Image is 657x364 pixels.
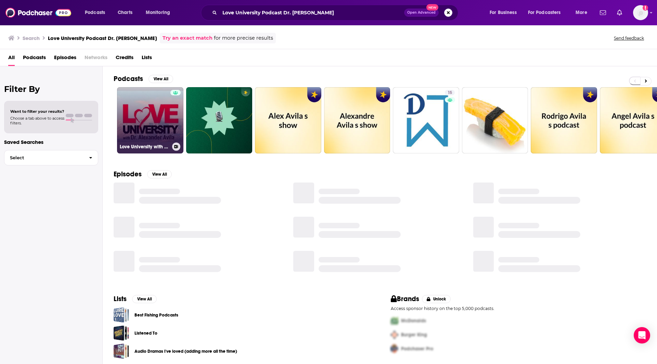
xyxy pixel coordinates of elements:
[146,8,170,17] span: Monitoring
[388,314,401,328] img: First Pro Logo
[114,170,142,178] h2: Episodes
[391,306,646,311] p: Access sponsor history on the top 5,000 podcasts.
[445,90,455,95] a: 15
[571,7,596,18] button: open menu
[134,311,178,319] a: Best Fishing Podcasts
[114,295,127,303] h2: Lists
[634,327,650,343] div: Open Intercom Messenger
[401,318,426,324] span: McDonalds
[85,8,105,17] span: Podcasts
[163,34,212,42] a: Try an exact match
[614,7,625,18] a: Show notifications dropdown
[114,325,129,341] a: Listened To
[633,5,648,20] img: User Profile
[407,11,436,14] span: Open Advanced
[524,7,571,18] button: open menu
[10,109,64,114] span: Want to filter your results?
[149,75,173,83] button: View All
[490,8,517,17] span: For Business
[134,329,157,337] a: Listened To
[118,8,132,17] span: Charts
[220,7,404,18] input: Search podcasts, credits, & more...
[643,5,648,11] svg: Add a profile image
[8,52,15,66] a: All
[114,295,157,303] a: ListsView All
[5,6,71,19] img: Podchaser - Follow, Share and Rate Podcasts
[114,307,129,323] a: Best Fishing Podcasts
[612,35,646,41] button: Send feedback
[85,52,107,66] span: Networks
[422,295,451,303] button: Unlock
[113,7,137,18] a: Charts
[4,150,98,165] button: Select
[116,52,133,66] a: Credits
[142,52,152,66] a: Lists
[393,87,459,153] a: 15
[633,5,648,20] span: Logged in as AtriaBooks
[114,75,143,83] h2: Podcasts
[4,156,83,160] span: Select
[114,343,129,359] a: Audio Dramas I've loved (adding more all the time)
[23,52,46,66] a: Podcasts
[404,9,439,17] button: Open AdvancedNew
[388,328,401,342] img: Second Pro Logo
[48,35,157,41] h3: Love University Podcast Dr. [PERSON_NAME]
[388,342,401,356] img: Third Pro Logo
[633,5,648,20] button: Show profile menu
[141,7,179,18] button: open menu
[448,90,452,96] span: 15
[401,346,433,352] span: Podchaser Pro
[597,7,609,18] a: Show notifications dropdown
[4,139,98,145] p: Saved Searches
[528,8,561,17] span: For Podcasters
[54,52,76,66] a: Episodes
[80,7,114,18] button: open menu
[214,34,273,42] span: for more precise results
[114,170,172,178] a: EpisodesView All
[147,170,172,178] button: View All
[401,332,427,338] span: Burger King
[391,295,419,303] h2: Brands
[114,75,173,83] a: PodcastsView All
[120,144,169,150] h3: Love University with [PERSON_NAME]
[134,348,237,355] a: Audio Dramas I've loved (adding more all the time)
[23,35,40,41] h3: Search
[10,116,64,125] span: Choose a tab above to access filters.
[132,295,157,303] button: View All
[4,84,98,94] h2: Filter By
[485,7,525,18] button: open menu
[576,8,587,17] span: More
[207,5,465,21] div: Search podcasts, credits, & more...
[426,4,439,11] span: New
[117,87,183,153] a: Love University with [PERSON_NAME]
